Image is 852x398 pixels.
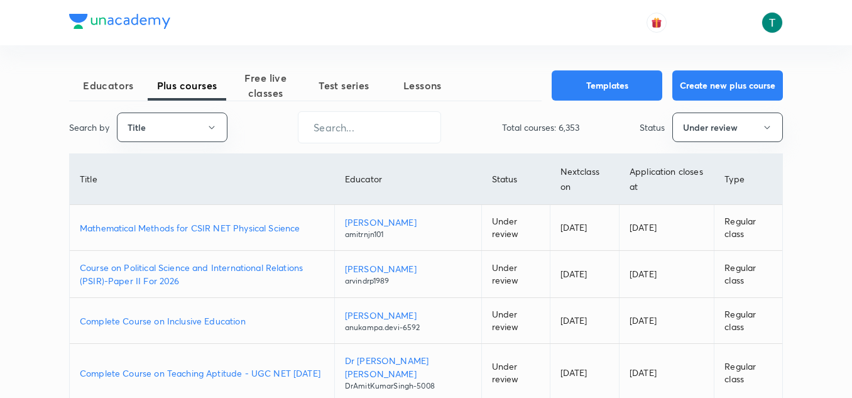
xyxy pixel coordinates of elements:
a: Course on Political Science and International Relations (PSIR)-Paper II For 2026 [80,261,324,287]
span: Free live classes [226,70,305,101]
button: Under review [672,113,783,142]
img: Company Logo [69,14,170,29]
button: Title [117,113,227,142]
a: [PERSON_NAME]anukampa.devi-6592 [345,309,471,333]
button: avatar [647,13,667,33]
img: avatar [651,17,662,28]
th: Title [70,154,334,205]
button: Create new plus course [672,70,783,101]
td: Regular class [714,298,782,344]
a: Complete Course on Inclusive Education [80,314,324,328]
td: [DATE] [620,298,714,344]
th: Type [714,154,782,205]
p: Search by [69,121,109,134]
td: Under review [481,251,550,298]
td: [DATE] [550,298,619,344]
p: Dr [PERSON_NAME] [PERSON_NAME] [345,354,471,380]
span: Test series [305,78,383,93]
p: [PERSON_NAME] [345,309,471,322]
th: Next class on [550,154,619,205]
td: Under review [481,298,550,344]
a: Complete Course on Teaching Aptitude - UGC NET [DATE] [80,367,324,380]
a: Company Logo [69,14,170,32]
p: [PERSON_NAME] [345,216,471,229]
p: anukampa.devi-6592 [345,322,471,333]
td: [DATE] [620,251,714,298]
img: Tajvendra Singh [762,12,783,33]
p: arvindrp1989 [345,275,471,287]
th: Application closes at [620,154,714,205]
span: Lessons [383,78,462,93]
p: Status [640,121,665,134]
td: Regular class [714,205,782,251]
td: [DATE] [620,205,714,251]
td: Under review [481,205,550,251]
th: Educator [334,154,481,205]
td: [DATE] [550,251,619,298]
span: Plus courses [148,78,226,93]
a: Dr [PERSON_NAME] [PERSON_NAME]DrAmitKumarSingh-5008 [345,354,471,392]
a: Mathematical Methods for CSIR NET Physical Science [80,221,324,235]
p: amitrnjn101 [345,229,471,240]
a: [PERSON_NAME]amitrnjn101 [345,216,471,240]
a: [PERSON_NAME]arvindrp1989 [345,262,471,287]
p: [PERSON_NAME] [345,262,471,275]
td: Regular class [714,251,782,298]
input: Search... [298,111,440,143]
td: [DATE] [550,205,619,251]
button: Templates [552,70,662,101]
span: Educators [69,78,148,93]
th: Status [481,154,550,205]
p: Total courses: 6,353 [502,121,579,134]
p: DrAmitKumarSingh-5008 [345,380,471,392]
